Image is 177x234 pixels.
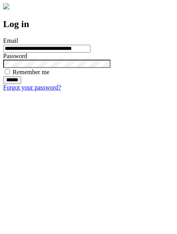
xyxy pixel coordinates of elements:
[3,37,18,44] label: Email
[13,69,50,75] label: Remember me
[3,53,27,59] label: Password
[3,3,9,9] img: logo-4e3dc11c47720685a147b03b5a06dd966a58ff35d612b21f08c02c0306f2b779.png
[3,84,61,91] a: Forgot your password?
[3,19,174,29] h2: Log in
